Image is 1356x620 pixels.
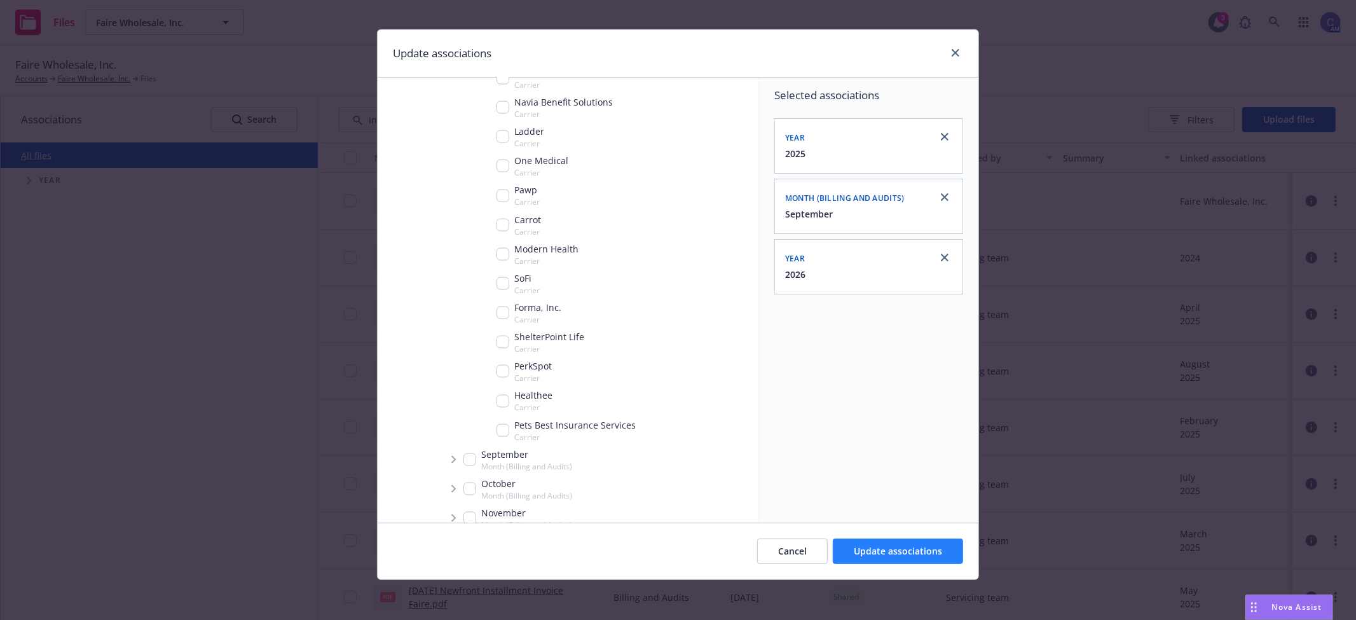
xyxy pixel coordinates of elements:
span: Carrier [514,109,613,120]
span: Carrier [514,402,552,413]
span: Carrier [514,285,540,296]
span: Pets Best Insurance Services [514,418,636,432]
span: Pawp [514,183,540,196]
h1: Update associations [393,45,491,62]
span: October [481,477,572,490]
span: Month (Billing and Audits) [785,193,905,203]
span: Carrot [514,213,541,226]
span: Month (Billing and Audits) [481,490,572,501]
span: Carrier [514,256,579,266]
span: Year [785,132,805,143]
a: close [937,250,952,265]
span: Ladder [514,125,544,138]
span: One Medical [514,154,568,167]
span: Month (Billing and Audits) [481,461,572,472]
span: September [481,448,572,461]
button: Update associations [833,539,963,564]
div: Drag to move [1246,595,1262,619]
span: Nova Assist [1272,602,1322,612]
a: close [937,189,952,205]
span: Carrier [514,167,568,178]
span: ShelterPoint Life [514,330,584,343]
button: Nova Assist [1245,595,1333,620]
span: Cancel [778,545,807,557]
span: Carrier [514,196,540,207]
span: Forma, Inc. [514,301,561,314]
span: SoFi [514,272,540,285]
span: PerkSpot [514,359,552,373]
span: Month (Billing and Audits) [481,520,572,530]
span: Carrier [514,79,542,90]
button: 2026 [785,268,805,281]
span: Carrier [514,373,552,383]
a: close [937,129,952,144]
span: Carrier [514,314,561,325]
button: 2025 [785,147,805,160]
span: Carrier [514,432,636,443]
span: November [481,506,572,520]
span: Year [785,253,805,264]
button: Cancel [757,539,828,564]
span: Carrier [514,343,584,354]
a: close [948,45,963,60]
span: Carrier [514,226,541,237]
span: Update associations [854,545,942,557]
button: September [785,207,833,221]
span: Healthee [514,389,552,402]
span: Selected associations [774,88,963,103]
span: Carrier [514,138,544,149]
span: Navia Benefit Solutions [514,95,613,109]
span: Modern Health [514,242,579,256]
